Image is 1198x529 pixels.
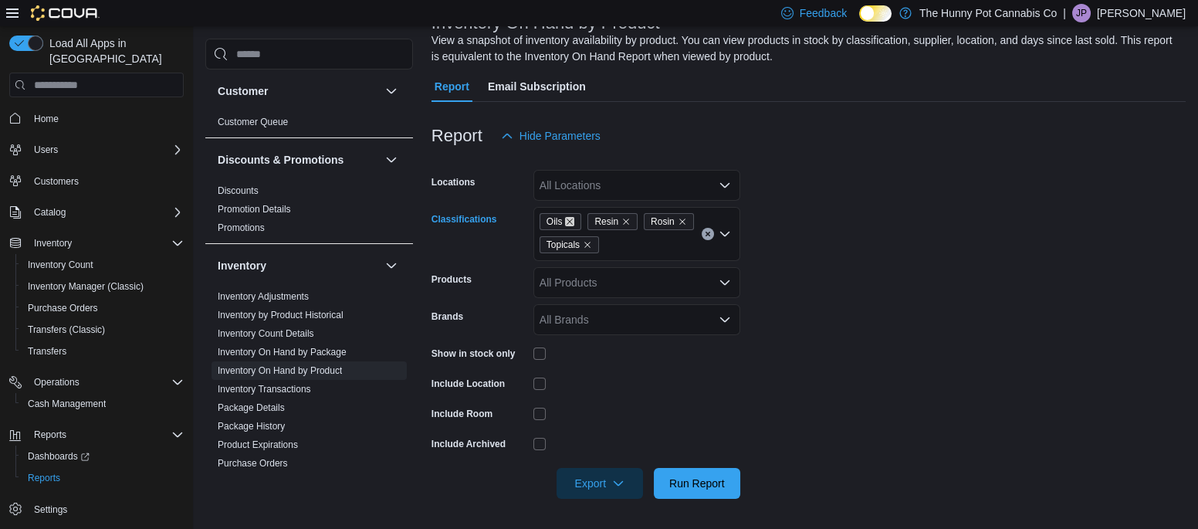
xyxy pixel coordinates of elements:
[218,327,314,340] span: Inventory Count Details
[34,175,79,188] span: Customers
[431,348,516,360] label: Show in stock only
[382,151,401,169] button: Discounts & Promotions
[15,341,190,362] button: Transfers
[218,203,291,215] span: Promotion Details
[218,290,309,303] span: Inventory Adjustments
[218,439,298,451] span: Product Expirations
[218,458,288,469] a: Purchase Orders
[28,500,184,519] span: Settings
[28,203,184,222] span: Catalog
[565,217,574,226] button: Remove Oils from selection in this group
[218,420,285,432] span: Package History
[3,232,190,254] button: Inventory
[431,378,505,390] label: Include Location
[205,287,413,516] div: Inventory
[540,236,599,253] span: Topicals
[22,299,184,317] span: Purchase Orders
[22,342,73,361] a: Transfers
[218,309,343,321] span: Inventory by Product Historical
[22,447,184,466] span: Dashboards
[22,256,184,274] span: Inventory Count
[218,384,311,395] a: Inventory Transactions
[218,402,285,414] span: Package Details
[34,206,66,219] span: Catalog
[28,373,86,392] button: Operations
[218,402,285,413] a: Package Details
[587,213,638,230] span: Resin
[1097,4,1186,22] p: [PERSON_NAME]
[654,468,740,499] button: Run Report
[431,176,475,188] label: Locations
[28,472,60,484] span: Reports
[1072,4,1091,22] div: Jason Polizzi
[218,347,347,358] a: Inventory On Hand by Package
[540,213,582,230] span: Oils
[34,429,66,441] span: Reports
[15,467,190,489] button: Reports
[3,139,190,161] button: Users
[22,447,96,466] a: Dashboards
[43,36,184,66] span: Load All Apps in [GEOGRAPHIC_DATA]
[28,426,73,444] button: Reports
[28,302,98,314] span: Purchase Orders
[218,365,342,377] span: Inventory On Hand by Product
[431,438,506,450] label: Include Archived
[218,310,343,320] a: Inventory by Product Historical
[22,342,184,361] span: Transfers
[218,152,379,168] button: Discounts & Promotions
[15,254,190,276] button: Inventory Count
[205,113,413,137] div: Customer
[28,345,66,358] span: Transfers
[919,4,1057,22] p: The Hunny Pot Cannabis Co
[218,439,298,450] a: Product Expirations
[28,234,184,253] span: Inventory
[22,256,100,274] a: Inventory Count
[3,424,190,446] button: Reports
[22,469,66,487] a: Reports
[28,259,93,271] span: Inventory Count
[28,324,105,336] span: Transfers (Classic)
[218,328,314,339] a: Inventory Count Details
[28,171,184,191] span: Customers
[382,256,401,275] button: Inventory
[495,120,607,151] button: Hide Parameters
[669,476,725,491] span: Run Report
[28,203,72,222] button: Catalog
[28,141,64,159] button: Users
[431,127,482,145] h3: Report
[435,71,469,102] span: Report
[431,273,472,286] label: Products
[218,383,311,395] span: Inventory Transactions
[382,82,401,100] button: Customer
[28,373,184,392] span: Operations
[702,228,714,240] button: Clear input
[547,214,563,229] span: Oils
[15,319,190,341] button: Transfers (Classic)
[431,213,497,226] label: Classifications
[218,117,288,127] a: Customer Queue
[218,116,288,128] span: Customer Queue
[218,185,259,197] span: Discounts
[3,107,190,129] button: Home
[719,179,731,192] button: Open list of options
[22,469,184,487] span: Reports
[28,234,78,253] button: Inventory
[28,450,90,463] span: Dashboards
[1063,4,1066,22] p: |
[651,214,675,229] span: Rosin
[218,421,285,432] a: Package History
[678,217,687,226] button: Remove Rosin from selection in this group
[22,395,184,413] span: Cash Management
[3,498,190,521] button: Settings
[218,258,379,273] button: Inventory
[621,217,631,226] button: Remove Resin from selection in this group
[218,185,259,196] a: Discounts
[644,213,694,230] span: Rosin
[22,299,104,317] a: Purchase Orders
[218,222,265,234] span: Promotions
[28,141,184,159] span: Users
[15,393,190,415] button: Cash Management
[15,297,190,319] button: Purchase Orders
[31,5,100,21] img: Cova
[218,258,266,273] h3: Inventory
